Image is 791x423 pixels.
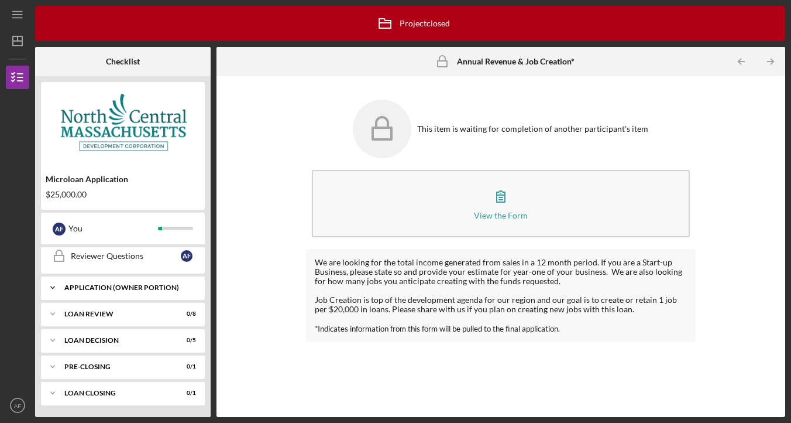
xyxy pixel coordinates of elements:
div: 0 / 1 [175,390,196,397]
button: AF [6,394,29,417]
button: View the Form [312,170,690,237]
div: LOAN CLOSING [64,390,167,397]
div: This item is waiting for completion of another participant's item [417,124,648,134]
div: Project closed [370,9,450,38]
div: 0 / 1 [175,363,196,370]
div: 0 / 5 [175,337,196,344]
div: Microloan Application [46,175,200,184]
b: Annual Revenue & Job Creation* [457,57,575,66]
div: LOAN REVIEW [64,311,167,318]
img: Product logo [41,88,205,158]
div: You [68,219,158,238]
span: *Indicates information from this form will be pulled to the final application. [315,324,560,333]
div: APPLICATION (OWNER PORTION) [64,284,190,291]
div: Reviewer Questions [71,251,181,261]
div: LOAN DECISION [64,337,167,344]
a: Reviewer QuestionsAF [47,244,199,268]
div: We are looking for the total income generated from sales in a 12 month period. If you are a Start... [315,258,687,286]
div: Job Creation is top of the development agenda for our region and our goal is to create or retain ... [315,295,687,314]
b: Checklist [106,57,140,66]
div: A F [181,250,192,262]
div: $25,000.00 [46,190,200,199]
div: 0 / 8 [175,311,196,318]
div: PRE-CLOSING [64,363,167,370]
text: AF [14,402,21,409]
div: View the Form [474,211,528,220]
div: A F [53,223,66,236]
